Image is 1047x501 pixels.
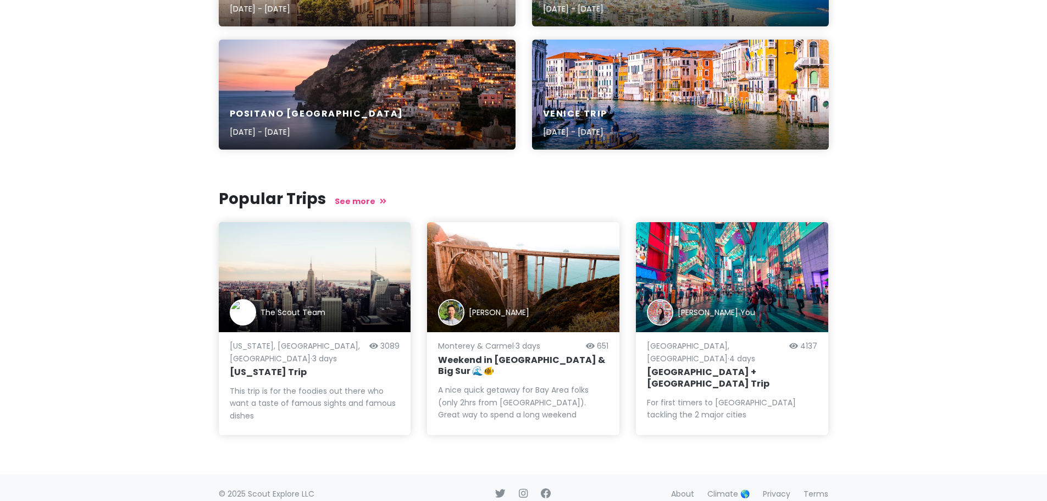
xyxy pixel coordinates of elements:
p: [US_STATE], [GEOGRAPHIC_DATA], [GEOGRAPHIC_DATA] · 3 days [230,340,365,365]
a: See more [335,196,386,207]
a: Trip author[PERSON_NAME]Monterey & Carmel·3 days651Weekend in [GEOGRAPHIC_DATA] & Big Sur 🌊🐠A nic... [427,222,619,435]
p: [GEOGRAPHIC_DATA], [GEOGRAPHIC_DATA] · 4 days [647,340,785,365]
h6: [GEOGRAPHIC_DATA] + [GEOGRAPHIC_DATA] Trip [647,367,817,390]
a: landscape photo of a Venice canalVenice Trip[DATE] - [DATE] [532,40,829,150]
a: city buildings on mountain near body of water during daytimePositano [GEOGRAPHIC_DATA][DATE] - [D... [219,40,516,150]
h6: [US_STATE] Trip [230,367,400,378]
img: Trip author [438,299,464,326]
h3: Popular Trips [219,189,829,209]
span: 4137 [800,340,817,351]
span: 3089 [380,340,400,351]
div: [PERSON_NAME] [469,306,529,318]
h6: Positano [GEOGRAPHIC_DATA] [230,108,404,120]
p: [DATE] - [DATE] [230,3,347,15]
div: A nice quick getaway for Bay Area folks (only 2hrs from [GEOGRAPHIC_DATA]). Great way to spend a ... [438,384,608,421]
a: Trip authorThe Scout Team[US_STATE], [GEOGRAPHIC_DATA], [GEOGRAPHIC_DATA]·3 days3089[US_STATE] Tr... [219,222,411,435]
a: About [671,488,694,499]
div: [PERSON_NAME] You [678,306,755,318]
a: Privacy [763,488,790,499]
p: [DATE] - [DATE] [543,3,660,15]
h6: Venice Trip [543,108,608,120]
span: © 2025 Scout Explore LLC [219,488,314,499]
img: Trip author [230,299,256,326]
a: Terms [804,488,828,499]
div: The Scout Team [261,306,325,318]
p: Monterey & Carmel · 3 days [438,340,581,352]
p: [DATE] - [DATE] [543,126,608,138]
img: Trip author [647,299,673,326]
a: Trip author[PERSON_NAME] You[GEOGRAPHIC_DATA], [GEOGRAPHIC_DATA]·4 days4137[GEOGRAPHIC_DATA] + [G... [636,222,828,435]
div: This trip is for the foodies out there who want a taste of famous sights and famous dishes [230,385,400,422]
span: 651 [597,340,608,351]
h6: Weekend in [GEOGRAPHIC_DATA] & Big Sur 🌊🐠 [438,355,608,378]
a: Climate 🌎 [707,488,750,499]
div: For first timers to [GEOGRAPHIC_DATA] tackling the 2 major cities [647,397,817,421]
p: [DATE] - [DATE] [230,126,404,138]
